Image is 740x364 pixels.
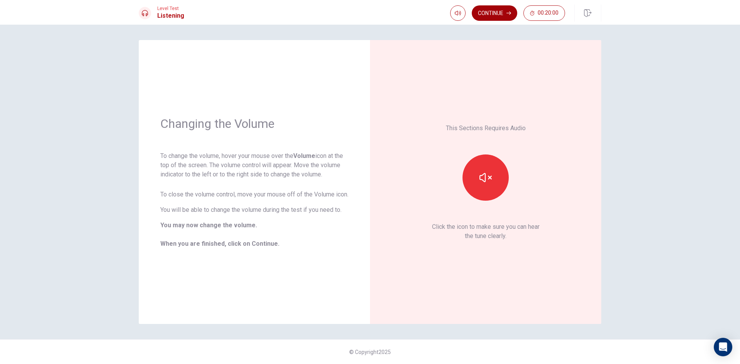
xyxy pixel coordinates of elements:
[160,151,348,179] p: To change the volume, hover your mouse over the icon at the top of the screen. The volume control...
[160,116,348,131] h1: Changing the Volume
[293,152,315,159] strong: Volume
[714,338,732,356] div: Open Intercom Messenger
[538,10,558,16] span: 00:20:00
[160,221,279,247] b: You may now change the volume. When you are finished, click on Continue.
[432,222,540,241] p: Click the icon to make sure you can hear the tune clearly.
[157,6,184,11] span: Level Test
[446,124,526,133] p: This Sections Requires Audio
[349,349,391,355] span: © Copyright 2025
[472,5,517,21] button: Continue
[160,190,348,199] p: To close the volume control, move your mouse off of the Volume icon.
[157,11,184,20] h1: Listening
[523,5,565,21] button: 00:20:00
[160,205,348,215] p: You will be able to change the volume during the test if you need to.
